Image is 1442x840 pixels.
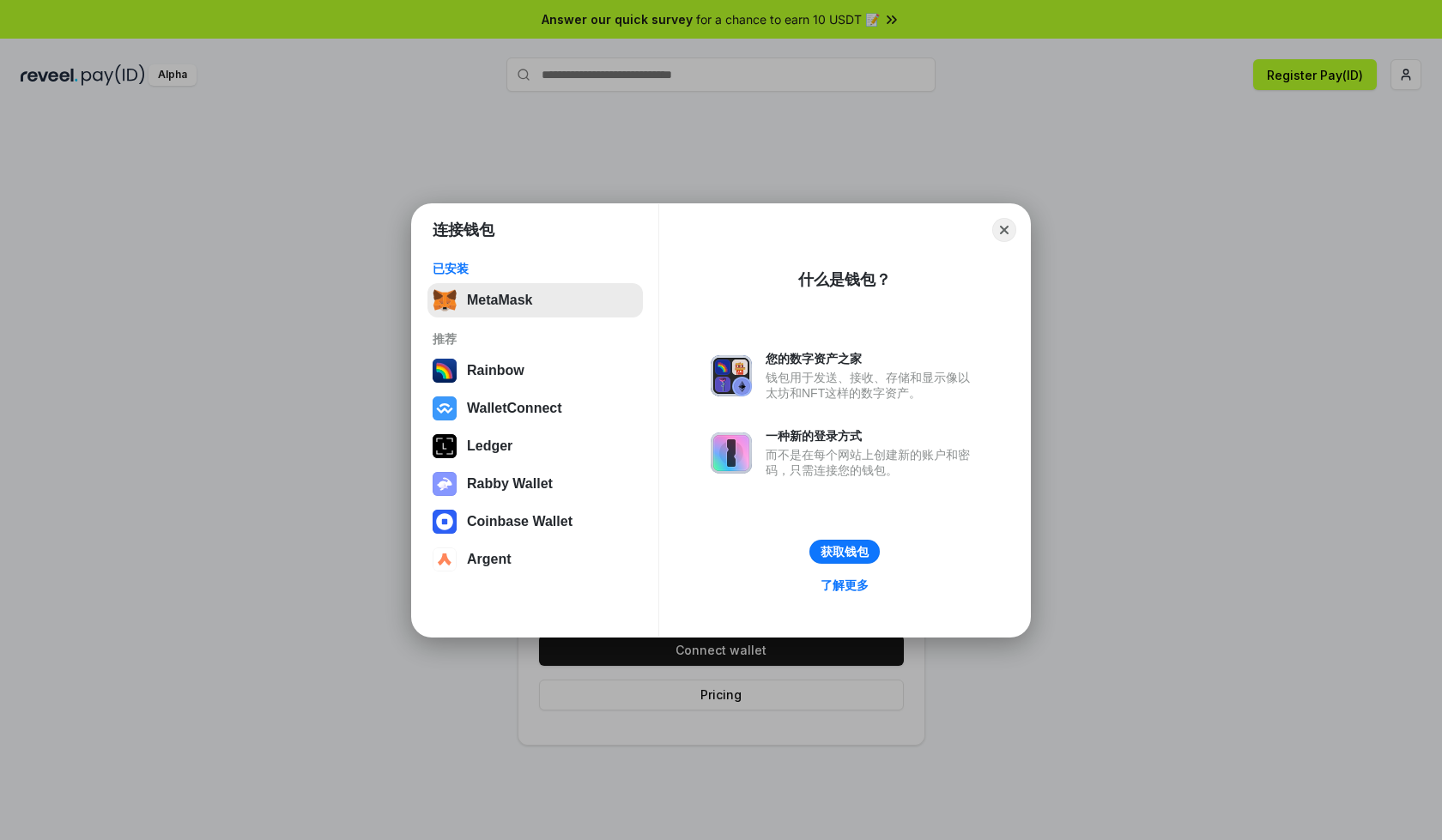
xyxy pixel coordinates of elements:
[427,505,643,539] button: Coinbase Wallet
[427,283,643,317] button: MetaMask
[798,269,891,290] div: 什么是钱包？
[433,331,638,347] div: 推荐
[427,429,643,463] button: Ledger
[711,355,752,396] img: svg+xml,%3Csvg%20xmlns%3D%22http%3A%2F%2Fwww.w3.org%2F2000%2Fsvg%22%20fill%3D%22none%22%20viewBox...
[711,432,752,474] img: svg+xml,%3Csvg%20xmlns%3D%22http%3A%2F%2Fwww.w3.org%2F2000%2Fsvg%22%20fill%3D%22none%22%20viewBox...
[427,354,643,388] button: Rainbow
[433,547,457,571] img: svg+xml,%3Csvg%20width%3D%2228%22%20height%3D%2228%22%20viewBox%3D%220%200%2028%2028%22%20fill%3D...
[992,218,1016,242] button: Close
[433,434,457,458] img: svg+xml,%3Csvg%20xmlns%3D%22http%3A%2F%2Fwww.w3.org%2F2000%2Fsvg%22%20width%3D%2228%22%20height%3...
[427,542,643,577] button: Argent
[433,261,638,276] div: 已安装
[809,540,880,564] button: 获取钱包
[821,577,869,593] div: 了解更多
[467,401,562,416] div: WalletConnect
[433,472,457,496] img: svg+xml,%3Csvg%20xmlns%3D%22http%3A%2F%2Fwww.w3.org%2F2000%2Fsvg%22%20fill%3D%22none%22%20viewBox...
[467,363,524,378] div: Rainbow
[433,359,457,383] img: svg+xml,%3Csvg%20width%3D%22120%22%20height%3D%22120%22%20viewBox%3D%220%200%20120%20120%22%20fil...
[433,220,494,240] h1: 连接钱包
[427,391,643,426] button: WalletConnect
[433,288,457,312] img: svg+xml,%3Csvg%20fill%3D%22none%22%20height%3D%2233%22%20viewBox%3D%220%200%2035%2033%22%20width%...
[433,510,457,534] img: svg+xml,%3Csvg%20width%3D%2228%22%20height%3D%2228%22%20viewBox%3D%220%200%2028%2028%22%20fill%3D...
[766,370,978,401] div: 钱包用于发送、接收、存储和显示像以太坊和NFT这样的数字资产。
[766,428,978,444] div: 一种新的登录方式
[467,438,512,454] div: Ledger
[821,544,869,559] div: 获取钱包
[427,467,643,501] button: Rabby Wallet
[467,293,532,308] div: MetaMask
[766,447,978,478] div: 而不是在每个网站上创建新的账户和密码，只需连接您的钱包。
[467,552,512,567] div: Argent
[810,574,879,596] a: 了解更多
[766,351,978,366] div: 您的数字资产之家
[467,476,553,492] div: Rabby Wallet
[467,514,573,529] div: Coinbase Wallet
[433,396,457,420] img: svg+xml,%3Csvg%20width%3D%2228%22%20height%3D%2228%22%20viewBox%3D%220%200%2028%2028%22%20fill%3D...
